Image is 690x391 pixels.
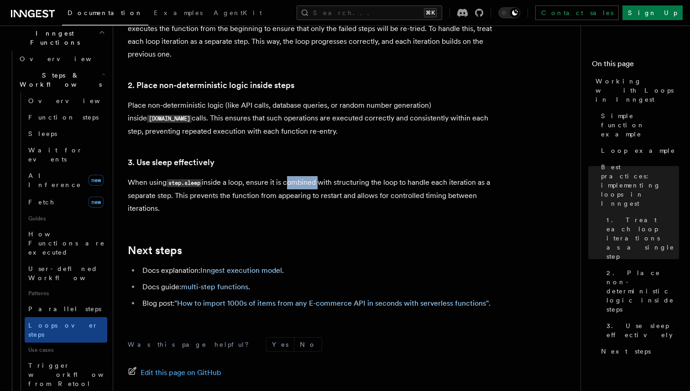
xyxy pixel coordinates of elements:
a: Contact sales [535,5,619,20]
span: Examples [154,9,203,16]
span: Edit this page on GitHub [141,366,221,379]
a: 3. Use sleep effectively [128,156,214,169]
span: new [89,197,104,208]
a: Inngest execution model [200,266,282,275]
span: Overview [28,97,122,104]
a: Wait for events [25,142,107,167]
button: Toggle dark mode [498,7,520,18]
h4: On this page [592,58,679,73]
kbd: ⌘K [424,8,437,17]
span: Sleeps [28,130,57,137]
span: Steps & Workflows [16,71,102,89]
a: How Functions are executed [25,226,107,261]
a: Loops over steps [25,317,107,343]
a: Overview [16,51,107,67]
a: Parallel steps [25,301,107,317]
span: Guides [25,211,107,226]
span: Loop example [601,146,675,155]
a: "How to import 1000s of items from any E-commerce API in seconds with serverless functions" [174,299,489,308]
a: Loop example [597,142,679,159]
span: User-defined Workflows [28,265,110,282]
a: 3. Use sleep effectively [603,318,679,343]
a: Function steps [25,109,107,125]
span: 3. Use sleep effectively [606,321,679,339]
button: Steps & Workflows [16,67,107,93]
span: Use cases [25,343,107,357]
code: step.sleep [167,179,202,187]
a: Best practices: implementing loops in Inngest [597,159,679,212]
span: 1. Treat each loop iterations as a single step [606,215,679,261]
p: Was this page helpful? [128,340,255,349]
button: Search...⌘K [297,5,442,20]
a: Overview [25,93,107,109]
a: AI Inferencenew [25,167,107,193]
li: Docs guide: . [140,281,493,293]
a: Sign Up [622,5,683,20]
a: AgentKit [208,3,267,25]
span: Function steps [28,114,99,121]
p: When using inside a loop, ensure it is combined with structuring the loop to handle each iteratio... [128,176,493,215]
span: Fetch [28,198,55,206]
a: 2. Place non-deterministic logic inside steps [128,79,294,92]
a: Next steps [597,343,679,360]
span: Wait for events [28,146,83,163]
button: Inngest Functions [7,25,107,51]
span: Simple function example [601,111,679,139]
button: Yes [267,338,294,351]
li: Blog post: . [140,297,493,310]
a: Simple function example [597,108,679,142]
span: Overview [20,55,114,63]
a: Documentation [62,3,148,26]
p: In a typical programming environment, loops maintain their state across iterations. In Inngest, e... [128,10,493,61]
span: How Functions are executed [28,230,105,256]
span: AgentKit [214,9,262,16]
a: Edit this page on GitHub [128,366,221,379]
code: [DOMAIN_NAME] [147,115,192,123]
p: Place non-deterministic logic (like API calls, database queries, or random number generation) ins... [128,99,493,138]
span: 2. Place non-deterministic logic inside steps [606,268,679,314]
span: Best practices: implementing loops in Inngest [601,162,679,208]
a: 2. Place non-deterministic logic inside steps [603,265,679,318]
button: No [294,338,322,351]
a: Sleeps [25,125,107,142]
a: Examples [148,3,208,25]
li: Docs explanation: . [140,264,493,277]
a: 1. Treat each loop iterations as a single step [603,212,679,265]
span: Patterns [25,286,107,301]
a: multi-step functions [181,282,248,291]
a: User-defined Workflows [25,261,107,286]
span: AI Inference [28,172,81,188]
span: Documentation [68,9,143,16]
span: Loops over steps [28,322,98,338]
span: new [89,175,104,186]
span: Parallel steps [28,305,101,313]
span: Working with Loops in Inngest [596,77,679,104]
span: Trigger workflows from Retool [28,362,129,387]
a: Fetchnew [25,193,107,211]
a: Next steps [128,244,182,257]
a: Working with Loops in Inngest [592,73,679,108]
span: Inngest Functions [7,29,99,47]
span: Next steps [601,347,651,356]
